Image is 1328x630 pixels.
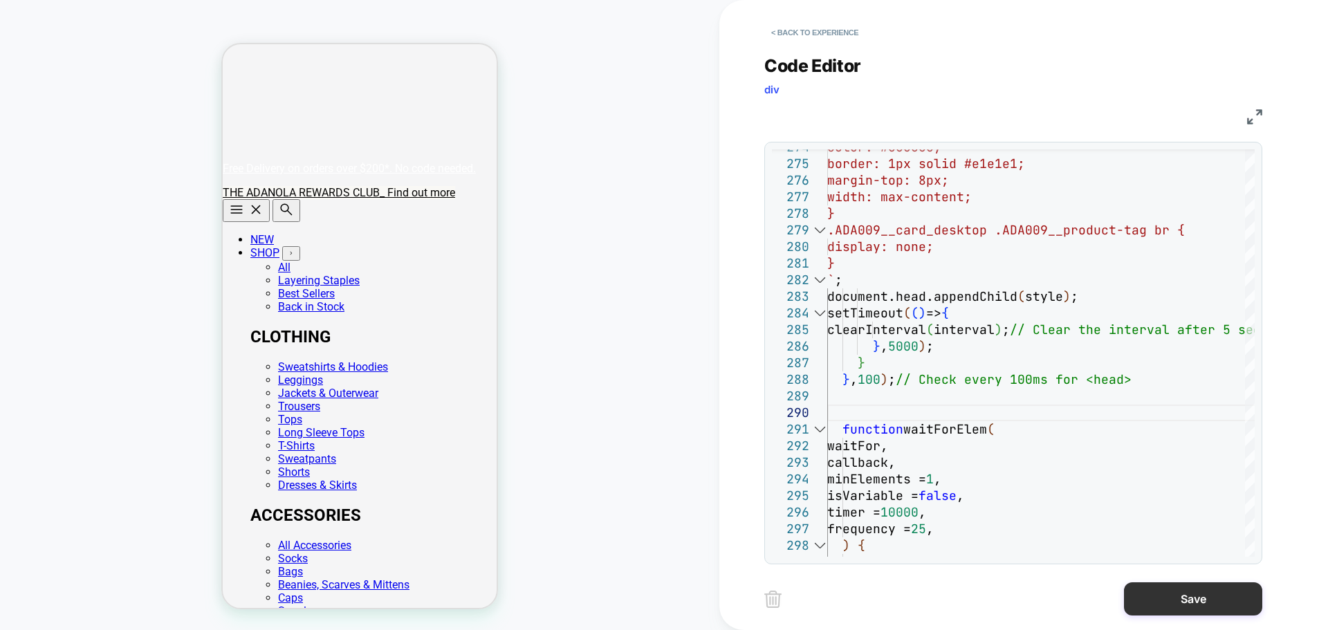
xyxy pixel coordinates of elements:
[772,554,809,571] div: 299
[919,488,957,503] span: false
[858,537,865,553] span: {
[1010,322,1291,337] span: // Clear the interval after 5 seconds
[772,272,809,288] div: 282
[772,255,809,272] div: 281
[888,338,919,354] span: 5000
[880,371,888,387] span: )
[827,156,1025,172] span: border: 1px solid #e1e1e1;
[772,421,809,438] div: 291
[888,371,896,387] span: ;
[957,488,964,503] span: ,
[772,454,809,471] div: 293
[55,382,142,395] a: Long Sleeve Tops
[772,205,809,222] div: 278
[827,189,972,205] span: width: max-content;
[55,342,156,355] a: Jackets & Outerwear
[880,554,1040,570] span: elements = isVariable
[880,338,888,354] span: ,
[772,504,809,521] div: 296
[919,504,926,520] span: ,
[55,434,134,447] a: Dresses & Skirts
[55,329,100,342] a: Leggings
[827,322,926,337] span: clearInterval
[919,305,926,321] span: )
[835,272,842,288] span: ;
[1071,288,1078,304] span: ;
[55,547,80,560] a: Caps
[772,156,809,172] div: 275
[911,305,919,321] span: (
[995,322,1002,337] span: )
[827,239,934,254] span: display: none;
[28,189,51,202] a: NEW
[827,488,919,503] span: isVariable =
[1017,288,1025,304] span: (
[55,316,165,329] a: Sweatshirts & Hoodies
[941,305,949,321] span: {
[1002,322,1010,337] span: ;
[934,471,941,487] span: ,
[827,172,949,188] span: margin-top: 8px;
[772,537,809,554] div: 298
[772,355,809,371] div: 287
[772,371,809,388] div: 288
[850,371,858,387] span: ,
[926,521,934,537] span: ,
[827,205,835,221] span: }
[764,21,865,44] button: < Back to experience
[926,322,934,337] span: (
[873,338,880,354] span: }
[827,255,835,271] span: }
[827,438,888,454] span: waitFor,
[842,537,850,553] span: )
[772,388,809,405] div: 289
[827,222,1185,238] span: .ADA009__card_desktop .ADA009__product-tag br {
[934,322,995,337] span: interval
[842,421,903,437] span: function
[55,243,112,256] a: Best Sellers
[55,355,98,369] a: Trousers
[772,189,809,205] div: 277
[772,338,809,355] div: 286
[926,305,941,321] span: =>
[55,494,129,508] a: All Accessories
[880,504,919,520] span: 10000
[772,305,809,322] div: 284
[827,471,926,487] span: minElements =
[55,508,85,521] a: Socks
[827,305,903,321] span: setTimeout
[772,288,809,305] div: 283
[55,534,187,547] a: Beanies, Scarves & Mittens
[55,216,68,230] a: All
[55,256,122,269] a: Back in Stock
[28,283,274,302] h2: CLOTHING
[55,395,92,408] a: T-Shirts
[55,230,137,243] a: Layering Staples
[772,471,809,488] div: 294
[764,591,782,608] img: delete
[772,172,809,189] div: 276
[55,560,112,573] a: Sunglasses
[827,521,911,537] span: frequency =
[28,461,274,481] h2: ACCESSORIES
[772,322,809,338] div: 285
[55,408,113,421] a: Sweatpants
[772,488,809,504] div: 295
[1025,288,1063,304] span: style
[55,369,80,382] a: Tops
[764,83,780,96] span: div
[55,421,87,434] a: Shorts
[827,272,835,288] span: `
[772,405,809,421] div: 290
[827,454,896,470] span: callback,
[764,55,861,76] span: Code Editor
[926,338,934,354] span: ;
[55,521,80,534] a: Bags
[858,371,880,387] span: 100
[772,521,809,537] div: 297
[926,471,934,487] span: 1
[827,288,1017,304] span: document.head.appendChild
[772,222,809,239] div: 279
[28,202,57,215] a: SHOP
[858,355,865,371] span: }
